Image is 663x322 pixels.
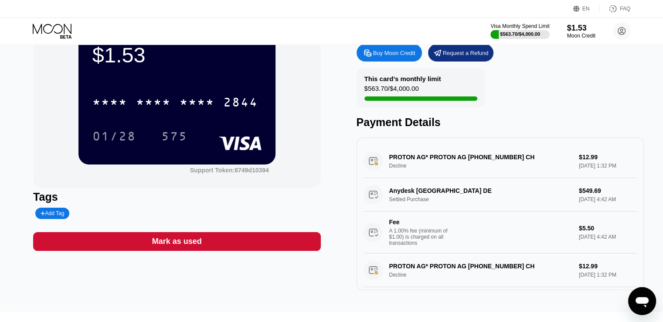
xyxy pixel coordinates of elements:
div: Request a Refund [443,49,489,57]
div: $5.50 [579,225,637,232]
div: Mark as used [33,232,320,251]
div: 01/28 [86,125,143,147]
div: FAQ [620,6,630,12]
div: $1.53Moon Credit [567,24,595,39]
div: [DATE] 4:42 AM [579,234,637,240]
div: $563.70 / $4,000.00 [364,85,419,96]
div: Add Tag [35,208,69,219]
div: A 1.00% fee (minimum of $1.00) is charged on all transactions [389,228,455,246]
div: Visa Monthly Spend Limit [490,23,549,29]
div: This card’s monthly limit [364,75,441,82]
div: 01/28 [92,130,136,144]
div: Tags [33,191,320,203]
iframe: Button to launch messaging window [628,287,656,315]
div: Moon Credit [567,33,595,39]
div: Visa Monthly Spend Limit$563.70/$4,000.00 [490,23,549,39]
div: Buy Moon Credit [373,49,415,57]
div: EN [573,4,600,13]
div: Support Token:8749d10394 [190,167,269,174]
div: FAQ [600,4,630,13]
div: EN [582,6,590,12]
div: Add Tag [41,210,64,216]
div: $1.53 [92,43,262,67]
div: 575 [155,125,194,147]
div: FeeA 1.00% fee (minimum of $1.00) is charged on all transactions$5.50[DATE] 4:42 AM [364,212,637,253]
div: Buy Moon Credit [357,44,422,62]
div: $563.70 / $4,000.00 [500,31,540,37]
div: $1.53 [567,24,595,33]
div: Fee [389,219,450,226]
div: Mark as used [152,236,202,247]
div: Payment Details [357,116,644,129]
div: Request a Refund [428,44,493,62]
div: 2844 [223,96,258,110]
div: 575 [161,130,187,144]
div: Support Token: 8749d10394 [190,167,269,174]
